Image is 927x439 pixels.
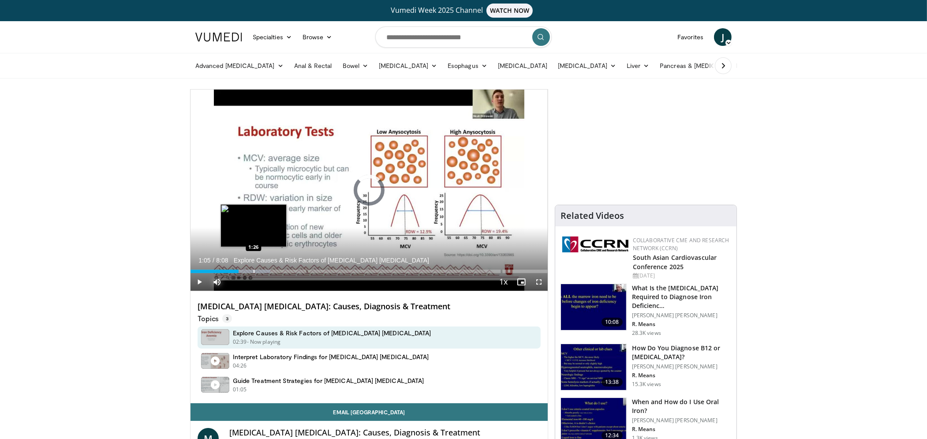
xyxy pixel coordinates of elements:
p: R. Means [632,321,731,328]
img: VuMedi Logo [195,33,242,41]
p: 15.3K views [632,381,661,388]
h3: How Do You Diagnose B12 or [MEDICAL_DATA]? [632,344,731,361]
a: Browse [297,28,338,46]
span: 10:08 [602,318,623,326]
a: Liver [621,57,654,75]
span: / [213,257,214,264]
img: image.jpeg [221,204,287,247]
div: [DATE] [633,272,729,280]
p: [PERSON_NAME] [PERSON_NAME] [632,417,731,424]
a: Esophagus [442,57,493,75]
button: Play [191,273,208,291]
a: 13:38 How Do You Diagnose B12 or [MEDICAL_DATA]? [PERSON_NAME] [PERSON_NAME] R. Means 15.3K views [561,344,731,390]
p: Topics [198,314,232,323]
a: Pancreas & [MEDICAL_DATA] [654,57,758,75]
span: WATCH NOW [486,4,533,18]
span: Explore Causes & Risk Factors of [MEDICAL_DATA] [MEDICAL_DATA] [234,256,429,264]
span: 13:38 [602,378,623,386]
h4: Guide Treatment Strategies for [MEDICAL_DATA] [MEDICAL_DATA] [233,377,424,385]
img: 172d2151-0bab-4046-8dbc-7c25e5ef1d9f.150x105_q85_crop-smart_upscale.jpg [561,344,626,390]
p: 01:05 [233,386,247,394]
button: Fullscreen [530,273,548,291]
a: [MEDICAL_DATA] [493,57,553,75]
h3: What Is the [MEDICAL_DATA] Required to Diagnose Iron Deficienc… [632,284,731,310]
a: J [714,28,732,46]
p: 02:39 [233,338,247,346]
a: [MEDICAL_DATA] [374,57,442,75]
h4: Interpret Laboratory Findings for [MEDICAL_DATA] [MEDICAL_DATA] [233,353,429,361]
button: Playback Rate [495,273,512,291]
a: Anal & Rectal [289,57,337,75]
video-js: Video Player [191,90,548,291]
a: South Asian Cardiovascular Conference 2025 [633,253,717,271]
p: R. Means [632,372,731,379]
a: 10:08 What Is the [MEDICAL_DATA] Required to Diagnose Iron Deficienc… [PERSON_NAME] [PERSON_NAME]... [561,284,731,337]
h4: [MEDICAL_DATA] [MEDICAL_DATA]: Causes, Diagnosis & Treatment [198,302,541,311]
a: [MEDICAL_DATA] [553,57,621,75]
h4: Explore Causes & Risk Factors of [MEDICAL_DATA] [MEDICAL_DATA] [233,329,431,337]
input: Search topics, interventions [375,26,552,48]
h4: [MEDICAL_DATA] [MEDICAL_DATA]: Causes, Diagnosis & Treatment [229,428,541,438]
p: R. Means [632,426,731,433]
a: Advanced [MEDICAL_DATA] [190,57,289,75]
a: Favorites [672,28,709,46]
span: 1:05 [198,257,210,264]
span: 3 [222,314,232,323]
h3: When and How do I Use Oral Iron? [632,398,731,415]
a: Vumedi Week 2025 ChannelWATCH NOW [197,4,730,18]
p: - Now playing [247,338,281,346]
a: Specialties [247,28,297,46]
p: 04:26 [233,362,247,370]
h4: Related Videos [561,210,624,221]
p: 28.3K views [632,330,661,337]
a: Bowel [337,57,374,75]
button: Enable picture-in-picture mode [512,273,530,291]
p: [PERSON_NAME] [PERSON_NAME] [632,312,731,319]
img: a04ee3ba-8487-4636-b0fb-5e8d268f3737.png.150x105_q85_autocrop_double_scale_upscale_version-0.2.png [562,236,628,252]
p: [PERSON_NAME] [PERSON_NAME] [632,363,731,370]
span: 8:08 [216,257,228,264]
a: Email [GEOGRAPHIC_DATA] [191,403,548,421]
iframe: Advertisement [579,89,712,199]
div: Progress Bar [191,270,548,273]
button: Mute [208,273,226,291]
a: Collaborative CME and Research Network (CCRN) [633,236,729,252]
img: 15adaf35-b496-4260-9f93-ea8e29d3ece7.150x105_q85_crop-smart_upscale.jpg [561,284,626,330]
